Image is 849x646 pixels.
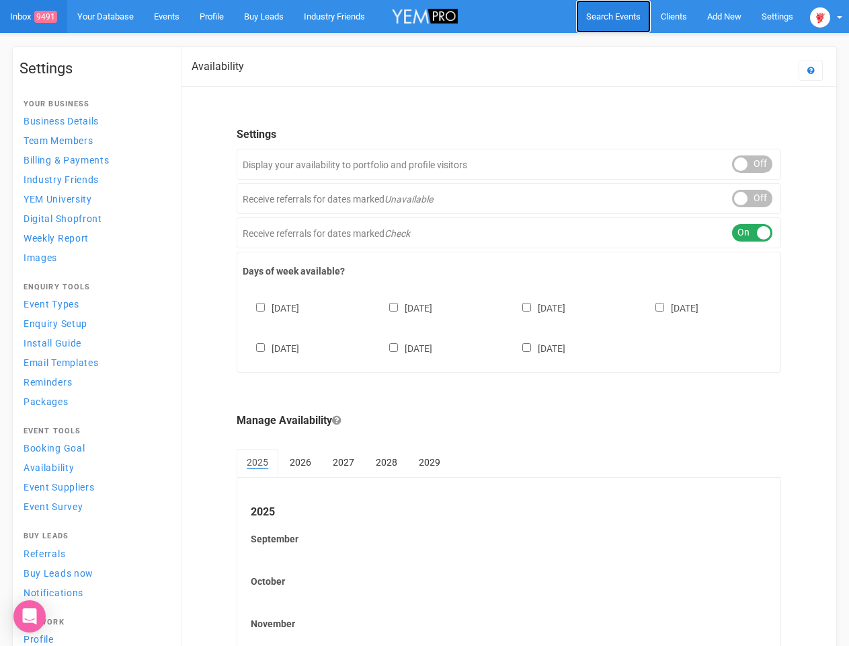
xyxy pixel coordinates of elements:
[19,544,167,563] a: Referrals
[24,443,85,454] span: Booking Goal
[24,318,87,329] span: Enquiry Setup
[19,564,167,582] a: Buy Leads now
[24,587,83,598] span: Notifications
[192,61,244,73] h2: Availability
[24,618,163,626] h4: Network
[19,583,167,602] a: Notifications
[707,11,741,22] span: Add New
[280,449,321,476] a: 2026
[24,194,92,205] span: YEM University
[251,575,767,588] label: October
[243,340,299,355] label: [DATE]
[24,532,163,540] h4: Buy Leads
[237,217,781,248] div: Receive referrals for dates marked
[376,300,432,315] label: [DATE]
[376,340,432,355] label: [DATE]
[522,343,531,352] input: [DATE]
[237,127,781,143] legend: Settings
[661,11,687,22] span: Clients
[19,112,167,130] a: Business Details
[24,357,99,368] span: Email Templates
[389,303,398,312] input: [DATE]
[34,11,57,23] span: 9491
[24,482,95,493] span: Event Suppliers
[24,233,89,244] span: Weekly Report
[19,314,167,332] a: Enquiry Setup
[237,183,781,214] div: Receive referrals for dates marked
[251,505,767,520] legend: 2025
[19,334,167,352] a: Install Guide
[642,300,698,315] label: [DATE]
[385,228,410,239] em: Check
[237,149,781,180] div: Display your availability to portfolio and profile visitors
[24,427,163,435] h4: Event Tools
[19,151,167,169] a: Billing & Payments
[810,7,830,28] img: open-uri20250107-2-1pbi2ie
[19,392,167,410] a: Packages
[13,600,46,633] div: Open Intercom Messenger
[19,497,167,515] a: Event Survey
[243,264,775,278] label: Days of week available?
[19,209,167,227] a: Digital Shopfront
[24,462,74,473] span: Availability
[366,449,407,476] a: 2028
[251,532,767,546] label: September
[409,449,450,476] a: 2029
[24,299,79,310] span: Event Types
[237,449,278,477] a: 2025
[19,248,167,266] a: Images
[19,373,167,391] a: Reminders
[19,229,167,247] a: Weekly Report
[251,617,767,631] label: November
[19,131,167,149] a: Team Members
[509,300,565,315] label: [DATE]
[24,338,81,349] span: Install Guide
[655,303,664,312] input: [DATE]
[256,303,265,312] input: [DATE]
[243,300,299,315] label: [DATE]
[19,478,167,496] a: Event Suppliers
[256,343,265,352] input: [DATE]
[19,190,167,208] a: YEM University
[19,61,167,77] h1: Settings
[24,377,72,388] span: Reminders
[323,449,364,476] a: 2027
[19,295,167,313] a: Event Types
[19,353,167,371] a: Email Templates
[24,283,163,291] h4: Enquiry Tools
[24,252,57,263] span: Images
[509,340,565,355] label: [DATE]
[24,213,102,224] span: Digital Shopfront
[586,11,641,22] span: Search Events
[24,135,93,146] span: Team Members
[19,170,167,188] a: Industry Friends
[24,116,99,127] span: Business Details
[19,439,167,457] a: Booking Goal
[237,413,781,429] legend: Manage Availability
[24,396,69,407] span: Packages
[389,343,398,352] input: [DATE]
[385,194,433,205] em: Unavailable
[24,100,163,108] h4: Your Business
[522,303,531,312] input: [DATE]
[19,458,167,476] a: Availability
[24,155,110,166] span: Billing & Payments
[24,501,83,512] span: Event Survey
